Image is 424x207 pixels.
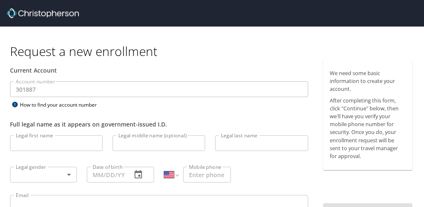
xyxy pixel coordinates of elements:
p: We need some basic information to create your account. [330,69,406,93]
input: MM/DD/YYYY [87,167,125,183]
div: Current Account [10,66,308,75]
h1: Request a new enrollment [10,43,419,59]
div: Full legal name as it appears on government-issued I.D. [10,120,308,129]
img: cbt logo [7,8,79,18]
input: Enter phone number [183,167,231,183]
div: How to find your account number [10,100,114,110]
div: ​ [10,167,77,183]
p: After completing this form, click "Continue" below, then we'll have you verify your mobile phone ... [330,97,406,161]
